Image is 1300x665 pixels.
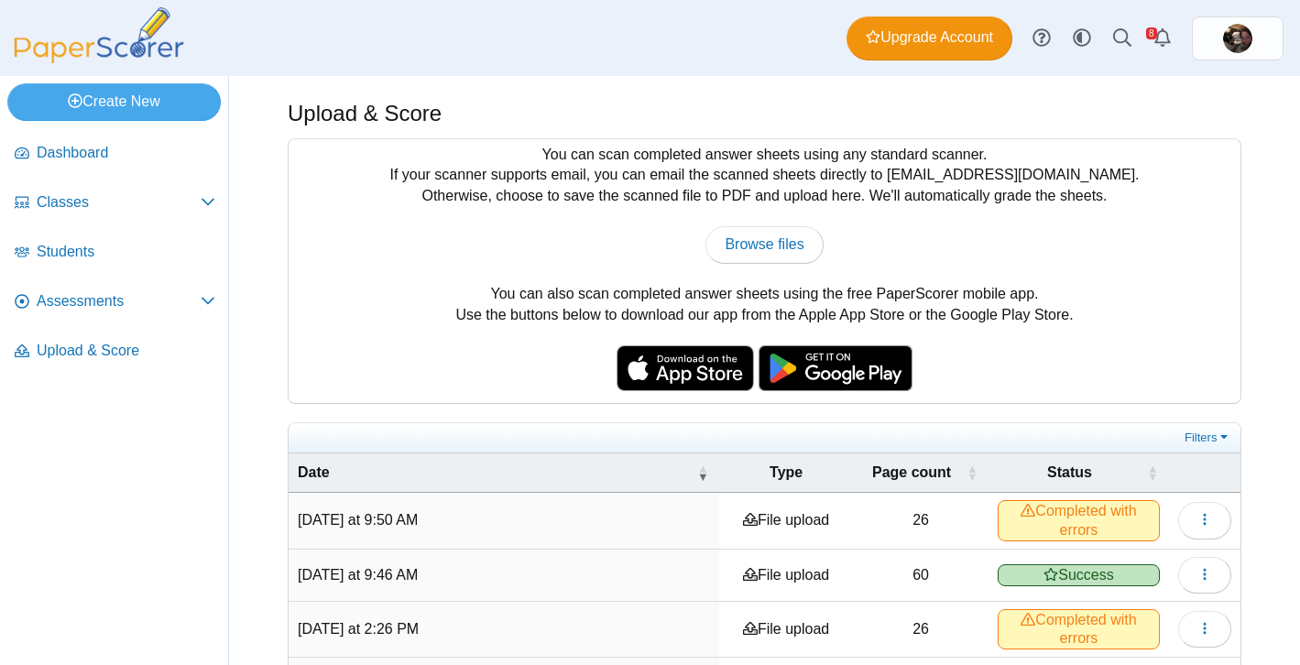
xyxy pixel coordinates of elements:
[697,453,708,492] span: Date : Activate to remove sorting
[37,341,215,361] span: Upload & Score
[37,242,215,262] span: Students
[298,512,418,528] time: Sep 4, 2025 at 9:50 AM
[7,7,191,63] img: PaperScorer
[7,181,223,225] a: Classes
[37,192,201,213] span: Classes
[719,550,853,602] td: File upload
[770,464,803,480] span: Type
[719,493,853,549] td: File upload
[719,602,853,658] td: File upload
[705,226,823,263] a: Browse files
[998,500,1160,540] span: Completed with errors
[1142,18,1183,59] a: Alerts
[7,280,223,324] a: Assessments
[7,132,223,176] a: Dashboard
[617,345,754,391] img: apple-store-badge.svg
[853,550,989,602] td: 60
[288,98,442,129] h1: Upload & Score
[847,16,1012,60] a: Upgrade Account
[866,27,993,48] span: Upgrade Account
[7,330,223,374] a: Upload & Score
[725,236,803,252] span: Browse files
[853,493,989,549] td: 26
[998,564,1160,586] span: Success
[37,143,215,163] span: Dashboard
[37,291,201,311] span: Assessments
[1192,16,1284,60] a: ps.jo0vLZGqkczVgVaR
[7,50,191,66] a: PaperScorer
[298,464,330,480] span: Date
[1223,24,1252,53] span: Alissa Packer
[289,139,1240,403] div: You can scan completed answer sheets using any standard scanner. If your scanner supports email, ...
[853,602,989,658] td: 26
[759,345,912,391] img: google-play-badge.png
[967,453,978,492] span: Page count : Activate to sort
[1223,24,1252,53] img: ps.jo0vLZGqkczVgVaR
[298,621,419,637] time: Sep 3, 2025 at 2:26 PM
[7,231,223,275] a: Students
[1180,429,1236,447] a: Filters
[298,567,418,583] time: Sep 4, 2025 at 9:46 AM
[1147,453,1158,492] span: Status : Activate to sort
[7,83,221,120] a: Create New
[1047,464,1092,480] span: Status
[872,464,951,480] span: Page count
[998,609,1160,649] span: Completed with errors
